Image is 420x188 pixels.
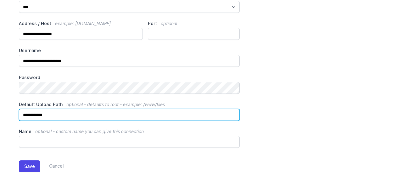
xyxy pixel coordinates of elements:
label: Username [19,47,240,54]
label: Port [148,20,240,27]
label: Name [19,128,240,135]
iframe: Drift Widget Chat Controller [389,157,412,180]
span: optional - defaults to root - example: /www/files [66,102,165,107]
span: example: [DOMAIN_NAME] [55,21,111,26]
span: optional [161,21,177,26]
label: Address / Host [19,20,143,27]
a: Cancel [40,160,64,172]
button: Save [19,160,40,172]
label: Password [19,74,240,81]
span: optional - custom name you can give this connection [35,129,144,134]
label: Default Upload Path [19,101,240,108]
